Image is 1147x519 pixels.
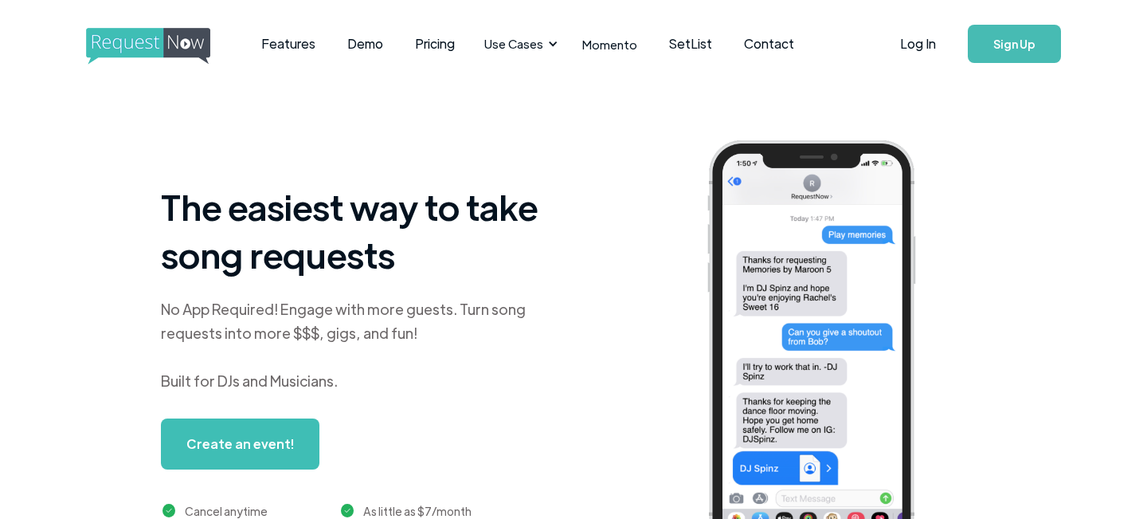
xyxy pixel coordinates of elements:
a: Contact [728,19,810,69]
div: Use Cases [475,19,562,69]
a: Pricing [399,19,471,69]
a: Create an event! [161,419,319,470]
div: Use Cases [484,35,543,53]
div: No App Required! Engage with more guests. Turn song requests into more $$$, gigs, and fun! Built ... [161,297,559,393]
img: green checkmark [162,504,176,517]
a: Features [245,19,331,69]
h1: The easiest way to take song requests [161,183,559,278]
a: Log In [884,16,952,72]
img: green checkmark [341,504,354,517]
a: home [86,28,206,60]
img: requestnow logo [86,28,240,65]
a: Demo [331,19,399,69]
a: SetList [653,19,728,69]
a: Momento [566,21,653,68]
a: Sign Up [968,25,1061,63]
